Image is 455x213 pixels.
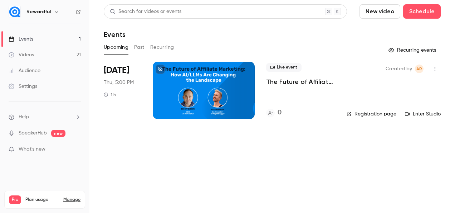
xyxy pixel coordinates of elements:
[9,113,81,121] li: help-dropdown-opener
[386,65,412,73] span: Created by
[405,110,441,118] a: Enter Studio
[416,65,422,73] span: AR
[26,8,51,15] h6: Rewardful
[266,77,335,86] a: The Future of Affiliate Marketing: How AI/LLMs Are Changing the Landscape
[104,30,126,39] h1: Events
[19,113,29,121] span: Help
[359,4,400,19] button: New video
[72,146,81,153] iframe: Noticeable Trigger
[415,65,424,73] span: Audrey Rampon
[150,42,174,53] button: Recurring
[9,6,20,18] img: Rewardful
[104,92,116,98] div: 1 h
[9,51,34,58] div: Videos
[266,63,302,72] span: Live event
[25,197,59,203] span: Plan usage
[385,44,441,56] button: Recurring events
[9,83,37,90] div: Settings
[9,35,33,43] div: Events
[104,42,128,53] button: Upcoming
[63,197,80,203] a: Manage
[9,67,40,74] div: Audience
[134,42,145,53] button: Past
[9,195,21,204] span: Pro
[104,79,134,86] span: Thu, 5:00 PM
[403,4,441,19] button: Schedule
[19,129,47,137] a: SpeakerHub
[51,130,65,137] span: new
[104,62,141,119] div: Nov 13 Thu, 5:00 PM (Europe/Paris)
[110,8,181,15] div: Search for videos or events
[19,146,45,153] span: What's new
[347,110,396,118] a: Registration page
[278,108,282,118] h4: 0
[266,108,282,118] a: 0
[104,65,129,76] span: [DATE]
